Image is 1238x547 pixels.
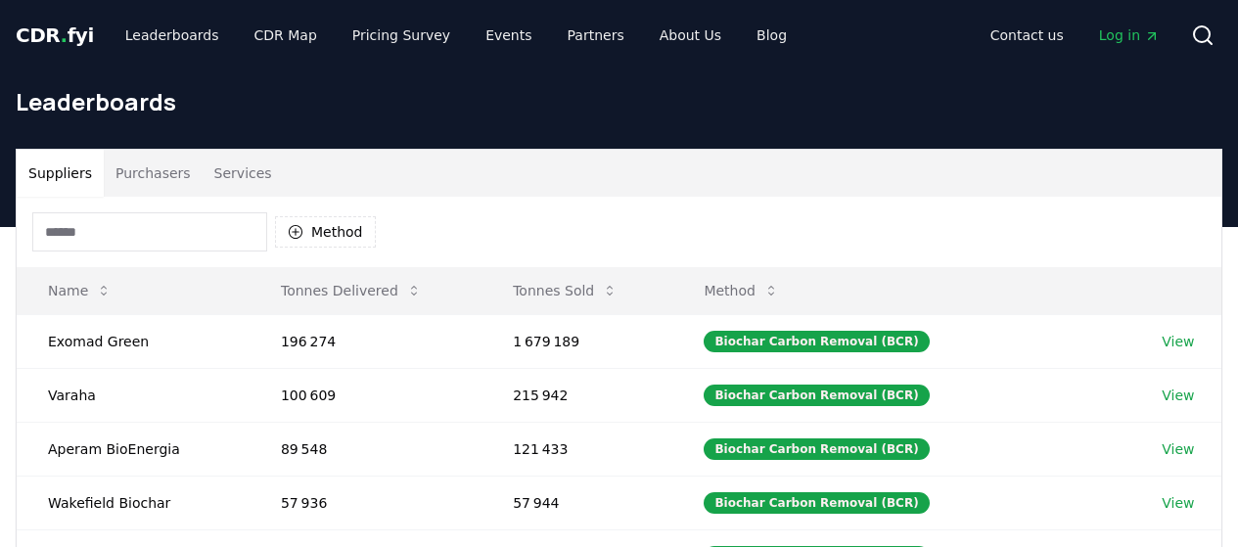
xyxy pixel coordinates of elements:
[16,23,94,47] span: CDR fyi
[17,314,250,368] td: Exomad Green
[17,422,250,476] td: Aperam BioEnergia
[16,22,94,49] a: CDR.fyi
[975,18,1175,53] nav: Main
[481,476,672,529] td: 57 944
[203,150,284,197] button: Services
[688,271,795,310] button: Method
[1162,493,1194,513] a: View
[275,216,376,248] button: Method
[1162,386,1194,405] a: View
[32,271,127,310] button: Name
[497,271,633,310] button: Tonnes Sold
[704,438,929,460] div: Biochar Carbon Removal (BCR)
[704,331,929,352] div: Biochar Carbon Removal (BCR)
[265,271,437,310] button: Tonnes Delivered
[250,368,481,422] td: 100 609
[704,385,929,406] div: Biochar Carbon Removal (BCR)
[741,18,802,53] a: Blog
[1099,25,1160,45] span: Log in
[481,368,672,422] td: 215 942
[250,314,481,368] td: 196 274
[481,422,672,476] td: 121 433
[1083,18,1175,53] a: Log in
[17,150,104,197] button: Suppliers
[110,18,235,53] a: Leaderboards
[110,18,802,53] nav: Main
[61,23,68,47] span: .
[17,476,250,529] td: Wakefield Biochar
[470,18,547,53] a: Events
[16,86,1222,117] h1: Leaderboards
[250,422,481,476] td: 89 548
[704,492,929,514] div: Biochar Carbon Removal (BCR)
[104,150,203,197] button: Purchasers
[481,314,672,368] td: 1 679 189
[975,18,1079,53] a: Contact us
[1162,332,1194,351] a: View
[1162,439,1194,459] a: View
[552,18,640,53] a: Partners
[17,368,250,422] td: Varaha
[644,18,737,53] a: About Us
[239,18,333,53] a: CDR Map
[250,476,481,529] td: 57 936
[337,18,466,53] a: Pricing Survey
